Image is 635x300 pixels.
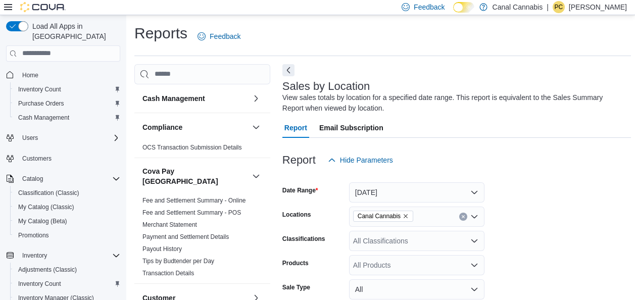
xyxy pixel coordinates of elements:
button: Inventory [18,249,51,262]
span: Cash Management [14,112,120,124]
span: Users [22,134,38,142]
a: Cash Management [14,112,73,124]
span: Adjustments (Classic) [14,264,120,276]
a: Transaction Details [142,270,194,277]
a: Customers [18,153,56,165]
button: All [349,279,484,299]
span: Classification (Classic) [18,189,79,197]
p: [PERSON_NAME] [569,1,627,13]
a: Promotions [14,229,53,241]
button: Users [2,131,124,145]
h3: Compliance [142,122,182,132]
span: OCS Transaction Submission Details [142,143,242,152]
button: Cash Management [250,92,262,105]
button: Compliance [250,121,262,133]
span: Fee and Settlement Summary - Online [142,196,246,205]
span: Inventory Count [18,85,61,93]
button: Cova Pay [GEOGRAPHIC_DATA] [250,170,262,182]
span: My Catalog (Beta) [18,217,67,225]
a: Payout History [142,245,182,253]
button: Clear input [459,213,467,221]
span: Load All Apps in [GEOGRAPHIC_DATA] [28,21,120,41]
span: Canal Cannabis [358,211,401,221]
button: My Catalog (Beta) [10,214,124,228]
button: Purchase Orders [10,96,124,111]
span: Users [18,132,120,144]
span: PC [555,1,563,13]
span: Promotions [18,231,49,239]
a: Fee and Settlement Summary - Online [142,197,246,204]
span: Inventory Count [14,83,120,95]
label: Sale Type [282,283,310,291]
button: Cova Pay [GEOGRAPHIC_DATA] [142,166,248,186]
div: Patrick Ciantar [553,1,565,13]
span: Home [18,69,120,81]
h1: Reports [134,23,187,43]
h3: Cash Management [142,93,205,104]
span: Tips by Budtender per Day [142,257,214,265]
label: Classifications [282,235,325,243]
button: Inventory Count [10,277,124,291]
span: Inventory Count [18,280,61,288]
button: Hide Parameters [324,150,397,170]
span: Inventory [22,252,47,260]
button: Catalog [2,172,124,186]
span: Report [284,118,307,138]
a: My Catalog (Beta) [14,215,71,227]
button: Users [18,132,42,144]
button: Catalog [18,173,47,185]
button: Inventory [2,248,124,263]
div: Cova Pay [GEOGRAPHIC_DATA] [134,194,270,283]
a: Inventory Count [14,83,65,95]
button: My Catalog (Classic) [10,200,124,214]
span: Cash Management [18,114,69,122]
img: Cova [20,2,66,12]
span: Classification (Classic) [14,187,120,199]
span: My Catalog (Beta) [14,215,120,227]
button: Promotions [10,228,124,242]
div: View sales totals by location for a specified date range. This report is equivalent to the Sales ... [282,92,626,114]
button: Cash Management [142,93,248,104]
label: Date Range [282,186,318,194]
span: Feedback [210,31,240,41]
a: My Catalog (Classic) [14,201,78,213]
span: Catalog [18,173,120,185]
button: Open list of options [470,261,478,269]
h3: Sales by Location [282,80,370,92]
span: Fee and Settlement Summary - POS [142,209,241,217]
label: Products [282,259,309,267]
span: Inventory Count [14,278,120,290]
span: Customers [22,155,52,163]
span: Purchase Orders [18,99,64,108]
a: Payment and Settlement Details [142,233,229,240]
p: | [547,1,549,13]
button: Customers [2,151,124,166]
span: Hide Parameters [340,155,393,165]
span: My Catalog (Classic) [18,203,74,211]
button: Open list of options [470,213,478,221]
button: Open list of options [470,237,478,245]
button: [DATE] [349,182,484,203]
button: Classification (Classic) [10,186,124,200]
span: Customers [18,152,120,165]
a: Fee and Settlement Summary - POS [142,209,241,216]
a: Merchant Statement [142,221,197,228]
span: Inventory [18,249,120,262]
a: Tips by Budtender per Day [142,258,214,265]
button: Remove Canal Cannabis from selection in this group [403,213,409,219]
a: OCS Transaction Submission Details [142,144,242,151]
span: Adjustments (Classic) [18,266,77,274]
span: Promotions [14,229,120,241]
span: Transaction Details [142,269,194,277]
label: Locations [282,211,311,219]
a: Adjustments (Classic) [14,264,81,276]
span: Email Subscription [319,118,383,138]
span: My Catalog (Classic) [14,201,120,213]
span: Payout History [142,245,182,253]
button: Inventory Count [10,82,124,96]
span: Catalog [22,175,43,183]
div: Compliance [134,141,270,158]
span: Canal Cannabis [353,211,413,222]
